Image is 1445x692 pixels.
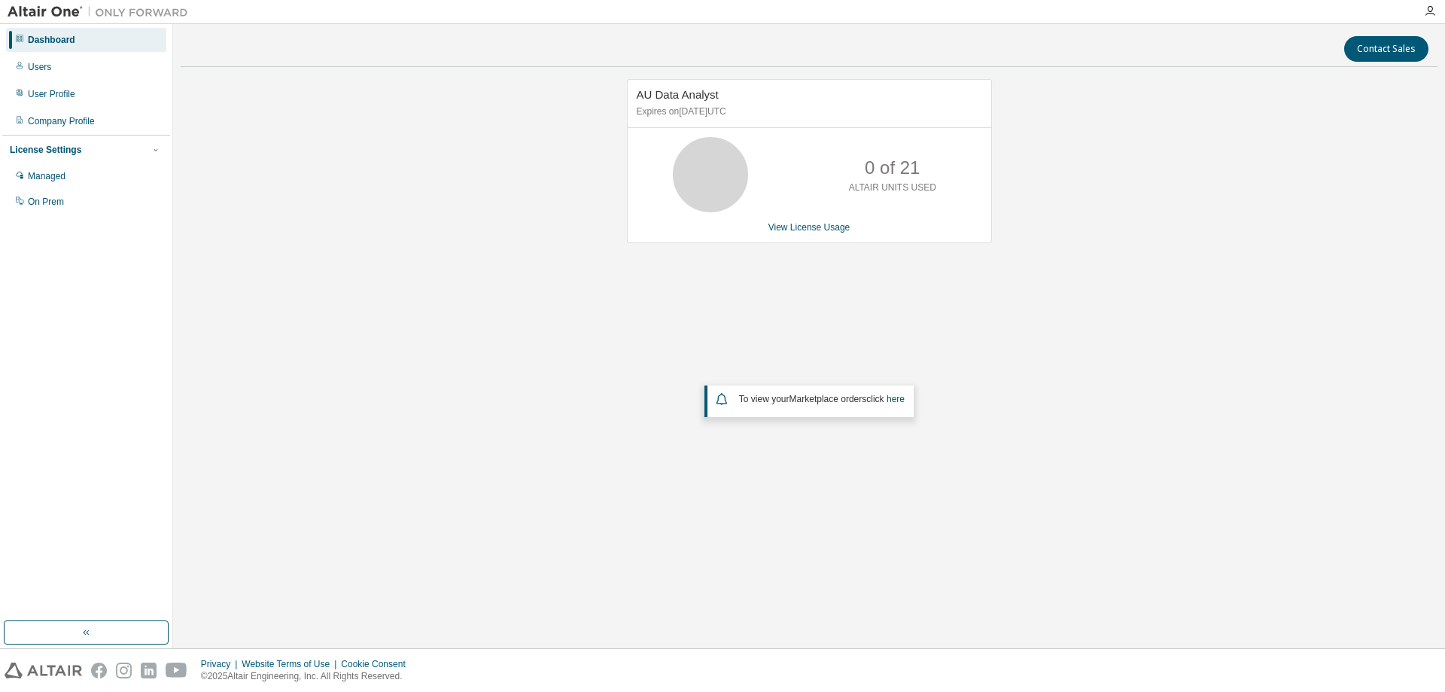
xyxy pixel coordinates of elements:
div: Privacy [201,658,242,670]
img: linkedin.svg [141,663,157,678]
img: youtube.svg [166,663,187,678]
div: Dashboard [28,34,75,46]
img: instagram.svg [116,663,132,678]
div: Website Terms of Use [242,658,341,670]
span: AU Data Analyst [637,88,719,101]
p: Expires on [DATE] UTC [637,105,978,118]
div: Company Profile [28,115,95,127]
div: Managed [28,170,65,182]
img: altair_logo.svg [5,663,82,678]
div: License Settings [10,144,81,156]
span: To view your click [739,394,905,404]
div: Users [28,61,51,73]
p: © 2025 Altair Engineering, Inc. All Rights Reserved. [201,670,415,683]
div: User Profile [28,88,75,100]
img: facebook.svg [91,663,107,678]
div: On Prem [28,196,64,208]
a: View License Usage [768,222,850,233]
a: here [887,394,905,404]
em: Marketplace orders [789,394,867,404]
div: Cookie Consent [341,658,414,670]
p: ALTAIR UNITS USED [849,181,936,194]
button: Contact Sales [1344,36,1428,62]
img: Altair One [8,5,196,20]
p: 0 of 21 [865,155,920,181]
